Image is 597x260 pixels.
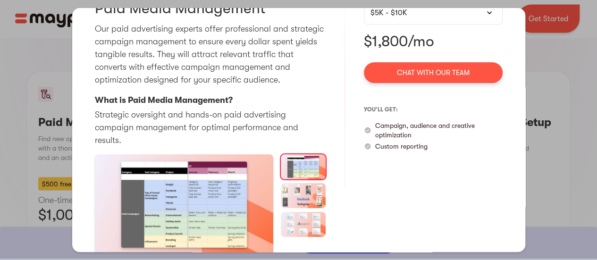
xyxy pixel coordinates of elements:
p: $1,800/mo [364,32,503,51]
a: Chat with our team [364,62,503,83]
div: $5K - $10K [364,1,503,25]
p: What is Paid Media Management? [95,94,233,107]
div: $5K - $10K [370,7,496,18]
p: Custom reporting [375,142,428,151]
a: open lightbox [95,154,274,255]
p: you’ll get: [364,102,503,117]
p: Campaign, audience and creative optimization [375,121,503,140]
p: Our paid advertising experts offer professional and strategic campaign management to ensure every... [95,23,326,86]
p: Strategic oversight and hands-on paid advertising campaign management for optimal performance and... [95,109,326,147]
